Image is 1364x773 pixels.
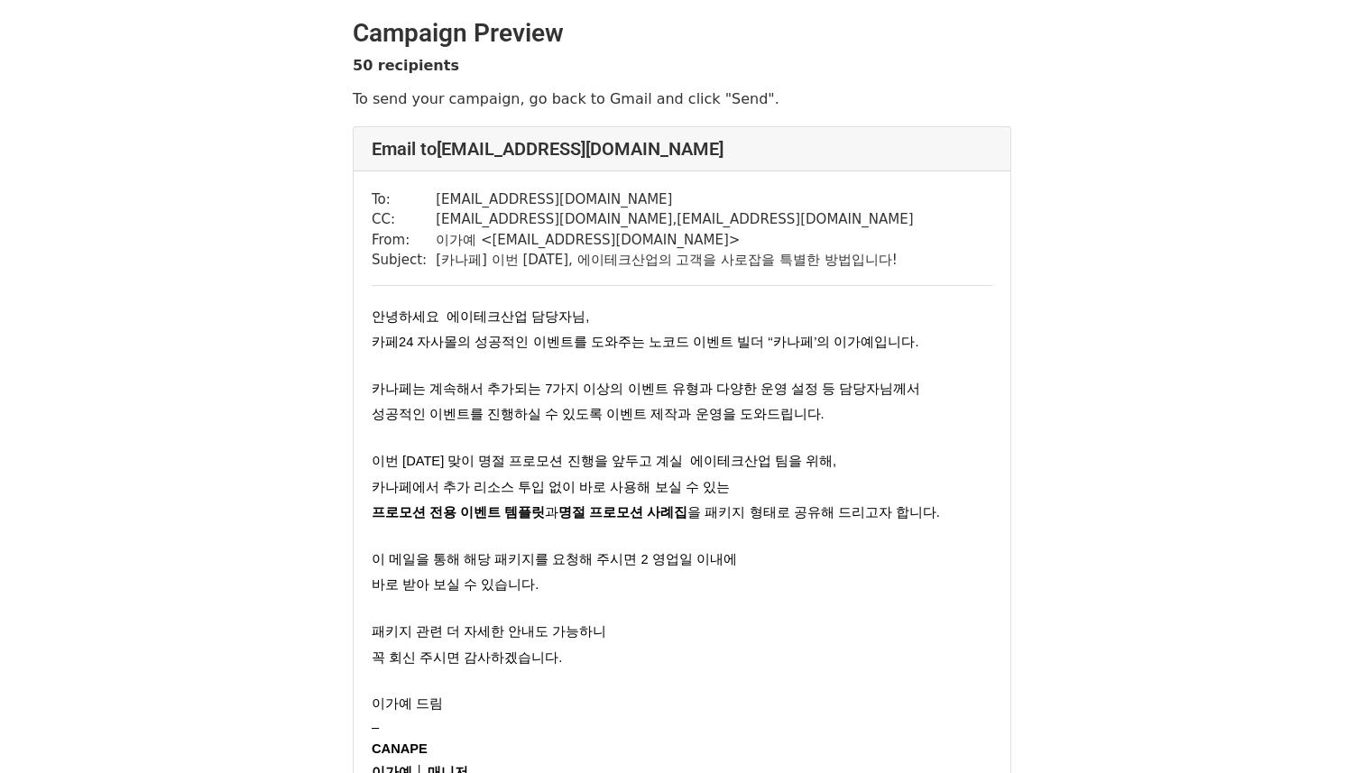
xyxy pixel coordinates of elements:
span: 성공적인 이벤트를 진행하실 수 있도록 이벤트 제작과 운영을 도와드립니다. [372,407,825,421]
span: 을 패키지 형태로 공유해 드리고자 합니다. [687,505,939,520]
h2: Campaign Preview [353,18,1011,49]
span: – [372,720,379,734]
span: 이 메일을 통해 해당 패키지를 요청해 주시면 2 영업일 이내에 [372,552,737,566]
span: 프로모션 전용 이벤트 템플릿 [372,505,545,520]
span: CANAPE [372,741,428,756]
td: Subject: [372,250,436,271]
span: 바로 받아 보실 수 있습니다. [372,577,539,592]
td: CC: [372,209,436,230]
td: From: [372,230,436,251]
h4: Email to [EMAIL_ADDRESS][DOMAIN_NAME] [372,138,992,160]
span: 꼭 회신 주시면 감사하겠습니다. [372,650,562,665]
span: 카나페는 계속해서 추가되는 7가지 이상의 이벤트 유형과 다양한 운영 설정 등 담당자님께서 [372,382,920,396]
span: 이가예 드림 [372,696,443,711]
td: [카나페] 이번 [DATE], 에이테크산업의 고객을 사로잡을 특별한 방법입니다! [436,250,913,271]
td: [EMAIL_ADDRESS][DOMAIN_NAME] , [EMAIL_ADDRESS][DOMAIN_NAME] [436,209,913,230]
span: 패키지 관련 더 자세한 안내도 가능하니 [372,624,606,639]
td: [EMAIL_ADDRESS][DOMAIN_NAME] [436,189,913,210]
span: 과 [545,505,558,520]
p: To send your campaign, go back to Gmail and click "Send". [353,89,1011,108]
span: 카나페에서 추가 리소스 투입 없이 바로 사용해 보실 수 있는 [372,480,730,494]
td: To: [372,189,436,210]
span: 명절 프로모션 사례집 [558,505,687,520]
strong: 50 recipients [353,57,459,74]
span: 카페24 자사몰의 성공적인 이벤트를 도와주는 노코드 이벤트 빌더 ‘‘카나페’의 이가예입니다. [372,335,919,349]
span: 안녕하세요 에이테크산업 담당자님, [372,309,589,324]
td: 이가예 < [EMAIL_ADDRESS][DOMAIN_NAME] > [436,230,913,251]
span: 이번 [DATE] 맞이 명절 프로모션 진행을 앞두고 계실 에이테크산업 팀을 위해, [372,454,836,468]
